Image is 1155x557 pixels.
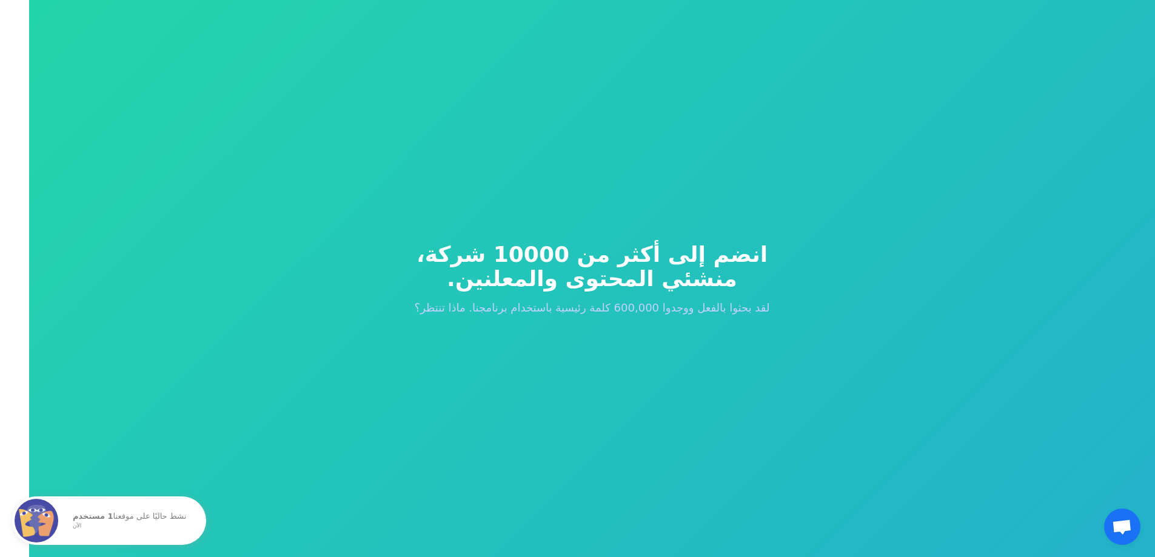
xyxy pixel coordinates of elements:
font: انضم إلى أكثر من 10000 شركة، [417,242,768,267]
font: منشئي المحتوى والمعلنين. [447,266,737,291]
img: فومو [15,499,58,542]
div: دردشة مفتوحة [1104,509,1140,545]
font: نشط حاليًا على موقعنا [113,512,187,521]
font: الآن [73,522,81,528]
font: 1 مستخدم [73,512,113,521]
font: لقد بحثوا بالفعل ووجدوا 600,000 كلمة رئيسية باستخدام برنامجنا. ماذا تنتظر؟ [415,301,770,314]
